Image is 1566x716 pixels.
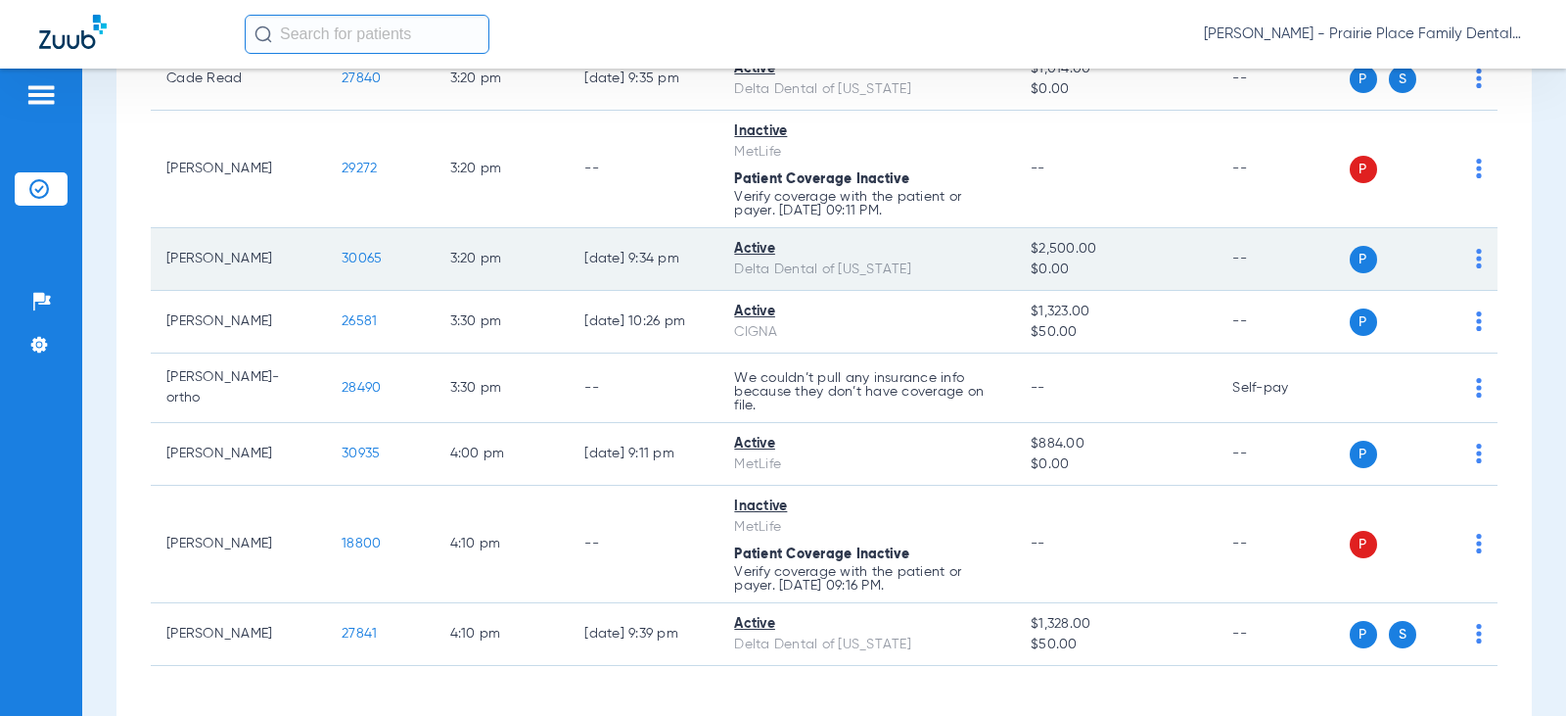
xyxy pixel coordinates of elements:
[1389,66,1416,93] span: S
[1476,249,1482,268] img: group-dot-blue.svg
[342,314,377,328] span: 26581
[734,59,999,79] div: Active
[25,83,57,107] img: hamburger-icon
[1389,621,1416,648] span: S
[435,228,570,291] td: 3:20 PM
[1217,228,1349,291] td: --
[1217,423,1349,486] td: --
[734,565,999,593] p: Verify coverage with the patient or payer. [DATE] 09:16 PM.
[734,614,999,635] div: Active
[1217,291,1349,354] td: --
[151,423,326,486] td: [PERSON_NAME]
[569,354,718,423] td: --
[1350,156,1377,183] span: P
[151,603,326,666] td: [PERSON_NAME]
[342,381,381,395] span: 28490
[342,537,381,550] span: 18800
[1031,302,1201,322] span: $1,323.00
[1204,24,1527,44] span: [PERSON_NAME] - Prairie Place Family Dental
[734,371,999,412] p: We couldn’t pull any insurance info because they don’t have coverage on file.
[1476,378,1482,398] img: group-dot-blue.svg
[245,15,489,54] input: Search for patients
[1476,534,1482,553] img: group-dot-blue.svg
[1217,603,1349,666] td: --
[569,603,718,666] td: [DATE] 9:39 PM
[1350,309,1377,336] span: P
[734,190,999,217] p: Verify coverage with the patient or payer. [DATE] 09:11 PM.
[151,486,326,603] td: [PERSON_NAME]
[151,354,326,423] td: [PERSON_NAME]-ortho
[1031,537,1045,550] span: --
[151,228,326,291] td: [PERSON_NAME]
[734,322,999,343] div: CIGNA
[1031,239,1201,260] span: $2,500.00
[342,252,382,265] span: 30065
[734,121,999,142] div: Inactive
[1217,354,1349,423] td: Self-pay
[734,635,999,655] div: Delta Dental of [US_STATE]
[569,486,718,603] td: --
[435,423,570,486] td: 4:00 PM
[734,497,999,517] div: Inactive
[151,291,326,354] td: [PERSON_NAME]
[1031,322,1201,343] span: $50.00
[734,260,999,280] div: Delta Dental of [US_STATE]
[1350,246,1377,273] span: P
[734,239,999,260] div: Active
[734,302,999,322] div: Active
[569,111,718,228] td: --
[1031,59,1201,79] span: $1,014.00
[1031,635,1201,655] span: $50.00
[734,172,909,186] span: Patient Coverage Inactive
[1031,79,1201,100] span: $0.00
[435,486,570,603] td: 4:10 PM
[1476,624,1482,644] img: group-dot-blue.svg
[734,454,999,475] div: MetLife
[1350,621,1377,648] span: P
[1350,66,1377,93] span: P
[734,79,999,100] div: Delta Dental of [US_STATE]
[1217,486,1349,603] td: --
[1476,311,1482,331] img: group-dot-blue.svg
[1350,531,1377,558] span: P
[342,627,377,641] span: 27841
[435,111,570,228] td: 3:20 PM
[1031,614,1201,635] span: $1,328.00
[734,434,999,454] div: Active
[435,48,570,111] td: 3:20 PM
[1031,434,1201,454] span: $884.00
[734,548,909,561] span: Patient Coverage Inactive
[342,72,381,85] span: 27840
[734,142,999,163] div: MetLife
[1476,444,1482,463] img: group-dot-blue.svg
[569,423,718,486] td: [DATE] 9:11 PM
[569,48,718,111] td: [DATE] 9:35 PM
[569,228,718,291] td: [DATE] 9:34 PM
[151,48,326,111] td: Cade Read
[254,25,272,43] img: Search Icon
[151,111,326,228] td: [PERSON_NAME]
[1476,69,1482,88] img: group-dot-blue.svg
[39,15,107,49] img: Zuub Logo
[342,162,377,175] span: 29272
[1476,159,1482,178] img: group-dot-blue.svg
[1031,162,1045,175] span: --
[1031,454,1201,475] span: $0.00
[435,354,570,423] td: 3:30 PM
[569,291,718,354] td: [DATE] 10:26 PM
[1217,48,1349,111] td: --
[435,603,570,666] td: 4:10 PM
[342,447,380,460] span: 30935
[435,291,570,354] td: 3:30 PM
[1031,260,1201,280] span: $0.00
[734,517,999,538] div: MetLife
[1031,381,1045,395] span: --
[1217,111,1349,228] td: --
[1350,441,1377,468] span: P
